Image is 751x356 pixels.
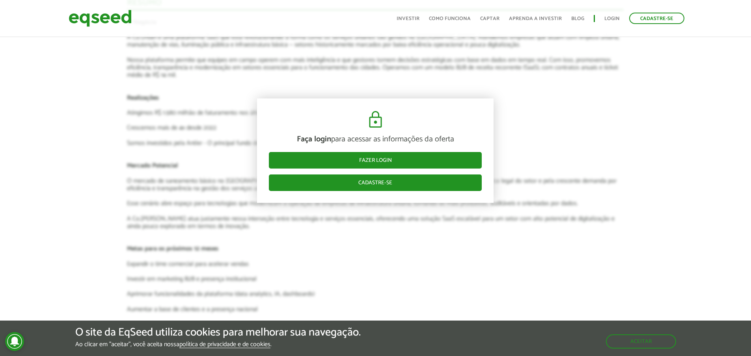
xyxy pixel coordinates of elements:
a: Blog [571,16,584,21]
p: Ao clicar em "aceitar", você aceita nossa . [75,341,361,348]
a: Investir [397,16,419,21]
img: EqSeed [69,8,132,29]
h5: O site da EqSeed utiliza cookies para melhorar sua navegação. [75,326,361,339]
a: Aprenda a investir [509,16,562,21]
a: Captar [480,16,499,21]
a: política de privacidade e de cookies [179,341,270,348]
strong: Faça login [297,133,331,146]
p: para acessar as informações da oferta [269,135,482,144]
button: Aceitar [606,334,676,349]
a: Fazer login [269,152,482,169]
img: cadeado.svg [366,110,385,129]
a: Cadastre-se [629,13,684,24]
a: Login [604,16,620,21]
a: Cadastre-se [269,174,482,191]
a: Como funciona [429,16,471,21]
